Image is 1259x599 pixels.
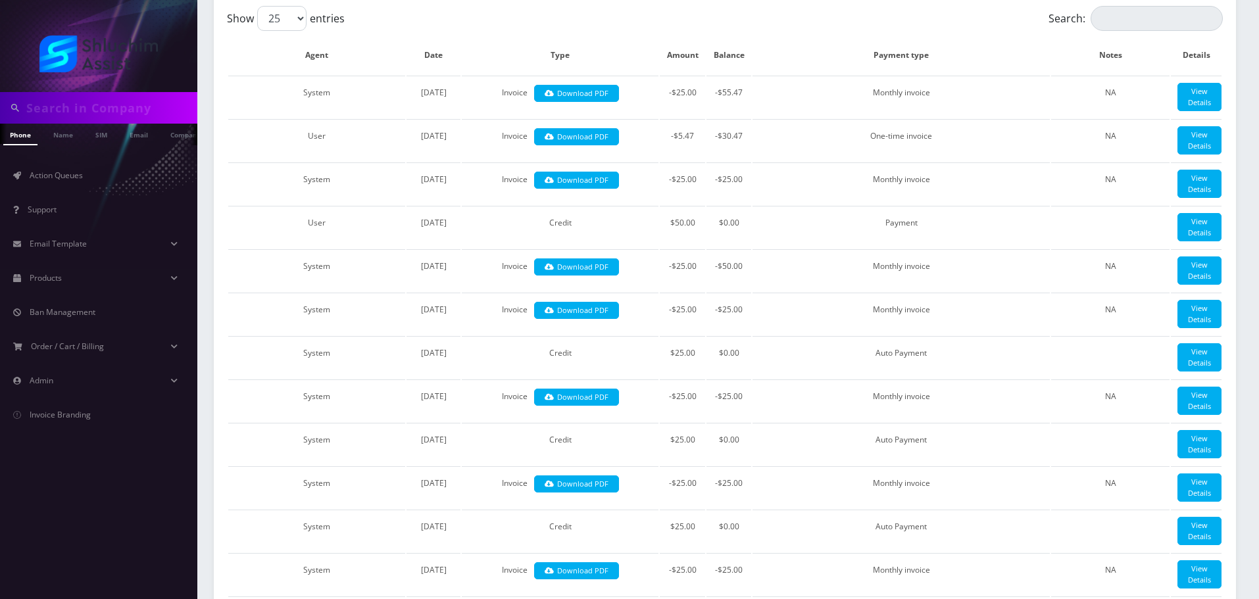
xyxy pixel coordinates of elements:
[462,119,658,161] td: Invoice
[228,466,405,508] td: System
[462,336,658,378] td: Credit
[706,336,751,378] td: $0.00
[123,124,155,144] a: Email
[1177,170,1222,198] a: View Details
[706,162,751,204] td: -$25.00
[706,379,751,421] td: -$25.00
[1051,293,1170,335] td: NA
[227,6,345,31] label: Show entries
[228,162,405,204] td: System
[753,119,1050,161] td: One-time invoice
[753,36,1050,74] th: Payment type
[660,76,705,118] td: -$25.00
[660,423,705,465] td: $25.00
[534,475,619,493] a: Download PDF
[462,423,658,465] td: Credit
[421,87,447,98] span: [DATE]
[660,249,705,291] td: -$25.00
[421,521,447,532] span: [DATE]
[228,553,405,595] td: System
[228,423,405,465] td: System
[1177,473,1222,502] a: View Details
[28,204,57,215] span: Support
[534,562,619,580] a: Download PDF
[753,293,1050,335] td: Monthly invoice
[660,119,705,161] td: -$5.47
[1171,36,1222,74] th: Details
[228,76,405,118] td: System
[1177,256,1222,285] a: View Details
[1177,213,1222,241] a: View Details
[257,6,307,31] select: Showentries
[660,162,705,204] td: -$25.00
[1051,119,1170,161] td: NA
[30,306,95,318] span: Ban Management
[462,293,658,335] td: Invoice
[1051,553,1170,595] td: NA
[706,423,751,465] td: $0.00
[421,260,447,272] span: [DATE]
[421,477,447,489] span: [DATE]
[534,172,619,189] a: Download PDF
[462,379,658,421] td: Invoice
[228,293,405,335] td: System
[26,95,194,120] input: Search in Company
[421,174,447,185] span: [DATE]
[1051,379,1170,421] td: NA
[407,36,460,74] th: Date
[706,553,751,595] td: -$25.00
[753,466,1050,508] td: Monthly invoice
[706,510,751,552] td: $0.00
[1177,560,1222,588] a: View Details
[660,379,705,421] td: -$25.00
[1051,162,1170,204] td: NA
[660,510,705,552] td: $25.00
[30,375,53,386] span: Admin
[534,128,619,146] a: Download PDF
[660,336,705,378] td: $25.00
[421,564,447,575] span: [DATE]
[462,36,658,74] th: Type
[753,162,1050,204] td: Monthly invoice
[30,170,83,181] span: Action Queues
[534,258,619,276] a: Download PDF
[421,434,447,445] span: [DATE]
[47,124,80,144] a: Name
[228,510,405,552] td: System
[3,124,37,145] a: Phone
[462,466,658,508] td: Invoice
[706,249,751,291] td: -$50.00
[164,124,208,144] a: Company
[421,347,447,358] span: [DATE]
[1177,300,1222,328] a: View Details
[1051,36,1170,74] th: Notes
[1177,517,1222,545] a: View Details
[1051,76,1170,118] td: NA
[706,206,751,248] td: $0.00
[1049,6,1223,31] label: Search:
[228,379,405,421] td: System
[421,217,447,228] span: [DATE]
[462,206,658,248] td: Credit
[1051,466,1170,508] td: NA
[89,124,114,144] a: SIM
[660,553,705,595] td: -$25.00
[462,553,658,595] td: Invoice
[660,206,705,248] td: $50.00
[753,76,1050,118] td: Monthly invoice
[660,293,705,335] td: -$25.00
[753,206,1050,248] td: Payment
[39,36,158,72] img: Shluchim Assist
[534,85,619,103] a: Download PDF
[421,391,447,402] span: [DATE]
[1177,430,1222,458] a: View Details
[228,206,405,248] td: User
[753,510,1050,552] td: Auto Payment
[1177,83,1222,111] a: View Details
[1091,6,1223,31] input: Search:
[1177,343,1222,371] a: View Details
[706,76,751,118] td: -$55.47
[706,119,751,161] td: -$30.47
[31,341,104,352] span: Order / Cart / Billing
[753,553,1050,595] td: Monthly invoice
